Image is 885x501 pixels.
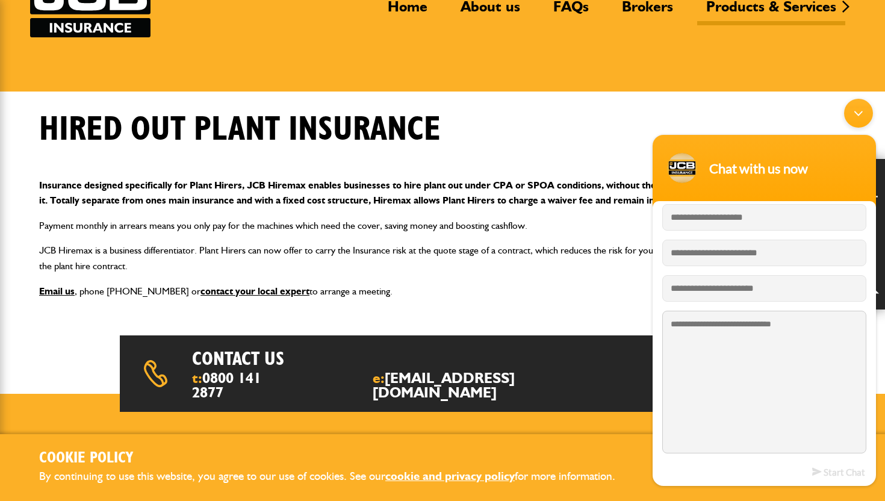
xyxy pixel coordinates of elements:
[373,371,575,400] span: e:
[39,467,635,486] p: By continuing to use this website, you agree to our use of cookies. See our for more information.
[373,369,515,401] a: [EMAIL_ADDRESS][DOMAIN_NAME]
[39,449,635,468] h2: Cookie Policy
[192,347,474,370] h2: Contact us
[647,93,882,492] iframe: SalesIQ Chatwindow
[192,371,272,400] span: t:
[39,110,441,150] h1: Hired out plant insurance
[39,218,846,234] p: Payment monthly in arrears means you only pay for the machines which need the cover, saving money...
[39,284,846,299] p: , phone [PHONE_NUMBER] or to arrange a meeting.
[200,285,309,297] a: contact your local expert
[39,178,846,208] p: Insurance designed specifically for Plant Hirers, JCB Hiremax enables businesses to hire plant ou...
[39,243,846,273] p: JCB Hiremax is a business differentiator. Plant Hirers can now offer to carry the Insurance risk ...
[39,285,75,297] a: Email us
[385,469,515,483] a: cookie and privacy policy
[192,369,261,401] a: 0800 141 2877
